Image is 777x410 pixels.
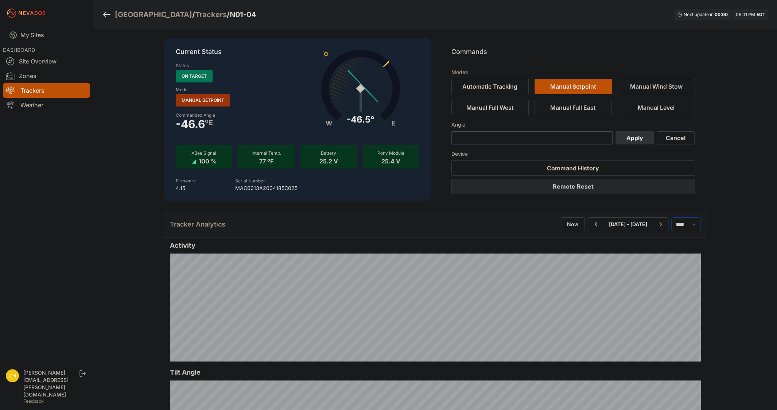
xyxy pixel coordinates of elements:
[176,120,205,128] span: -46.6
[451,179,695,194] button: Remote Reset
[3,47,35,53] span: DASHBOARD
[115,9,192,20] a: [GEOGRAPHIC_DATA]
[451,160,695,176] button: Command History
[195,9,227,20] a: Trackers
[23,398,44,404] a: Feedback
[191,150,216,156] span: XBee Signal
[170,240,701,251] h2: Activity
[176,94,230,107] span: Manual Setpoint
[6,7,47,19] img: Nevados
[657,131,695,144] button: Cancel
[347,114,374,125] div: -46.5°
[535,79,612,94] button: Manual Setpoint
[176,185,196,192] p: 4.15
[176,178,196,183] label: Firmware
[684,12,714,17] span: Next update in
[23,369,78,398] div: [PERSON_NAME][EMAIL_ADDRESS][PERSON_NAME][DOMAIN_NAME]
[176,112,293,118] label: Commanded Angle
[227,9,230,20] span: /
[259,156,273,165] span: 77 ºF
[3,54,90,69] a: Site Overview
[451,121,695,128] h3: Angle
[3,98,90,112] a: Weather
[176,47,419,63] p: Current Status
[615,131,654,144] button: Apply
[3,26,90,44] a: My Sites
[170,219,225,229] h2: Tracker Analytics
[199,156,217,165] span: 100 %
[176,63,189,69] label: Status
[205,120,213,125] span: º E
[235,178,265,183] label: Serial Number
[377,150,404,156] span: Pony Module
[252,150,281,156] span: Internal Temp.
[170,367,701,378] h2: Tilt Angle
[102,5,256,24] nav: Breadcrumb
[451,47,695,63] p: Commands
[176,70,213,82] span: On Target
[3,69,90,83] a: Zones
[3,83,90,98] a: Trackers
[757,12,765,17] span: EDT
[451,79,529,94] button: Automatic Tracking
[618,100,695,115] button: Manual Level
[319,156,338,165] span: 25.2 V
[451,100,529,115] button: Manual Full West
[736,12,755,17] span: 06:01 PM
[603,218,653,231] button: [DATE] - [DATE]
[715,12,728,18] div: 00 : 00
[6,369,19,382] img: chris.young@nevados.solar
[451,150,695,158] h3: Device
[451,69,468,76] h3: Modes
[618,79,695,94] button: Manual Wind Stow
[176,87,187,93] label: Mode
[561,217,585,231] button: Now
[381,156,400,165] span: 25.4 V
[230,9,256,20] h3: N01-04
[192,9,195,20] span: /
[321,150,336,156] span: Battery
[235,185,298,192] p: MAC0013A2004185C025
[535,100,612,115] button: Manual Full East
